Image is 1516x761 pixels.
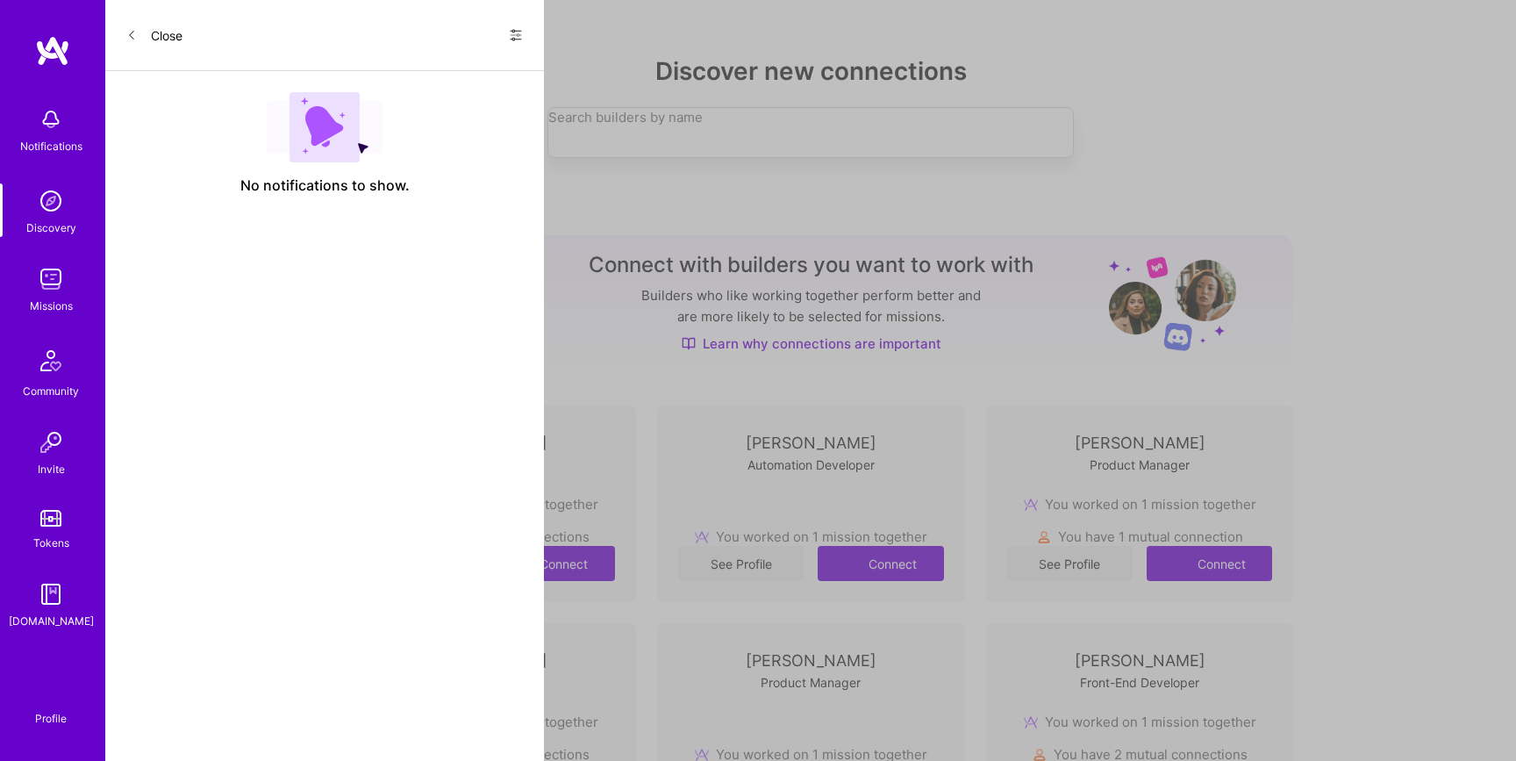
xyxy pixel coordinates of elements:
[29,691,73,726] a: Profile
[33,102,68,137] img: bell
[33,534,69,552] div: Tokens
[20,137,82,155] div: Notifications
[33,577,68,612] img: guide book
[40,510,61,527] img: tokens
[9,612,94,630] div: [DOMAIN_NAME]
[33,425,68,460] img: Invite
[267,92,383,162] img: empty
[240,176,410,195] span: No notifications to show.
[35,35,70,67] img: logo
[23,382,79,400] div: Community
[30,297,73,315] div: Missions
[33,262,68,297] img: teamwork
[33,183,68,219] img: discovery
[38,460,65,478] div: Invite
[26,219,76,237] div: Discovery
[35,709,67,726] div: Profile
[126,21,182,49] button: Close
[30,340,72,382] img: Community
